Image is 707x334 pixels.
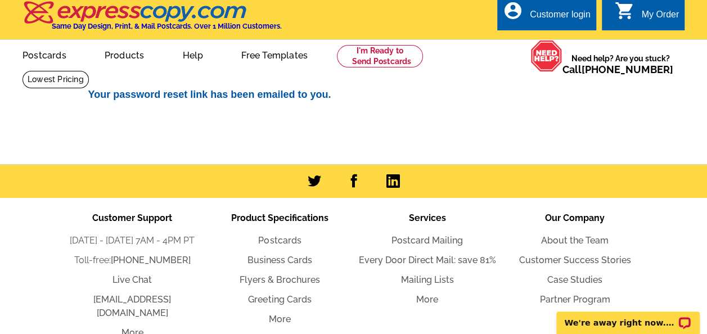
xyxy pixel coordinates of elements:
h2: Your password reset link has been emailed to you. [88,89,628,101]
a: Postcards [258,235,301,246]
img: help [530,40,562,71]
span: Our Company [545,213,605,223]
a: Business Cards [247,255,312,265]
a: [PHONE_NUMBER] [111,255,191,265]
a: [PHONE_NUMBER] [582,64,673,75]
a: Partner Program [539,294,610,305]
span: Need help? Are you stuck? [562,53,679,75]
a: Case Studies [547,274,602,285]
i: account_circle [503,1,523,21]
a: Flyers & Brochures [240,274,320,285]
a: Greeting Cards [248,294,311,305]
a: More [269,314,291,324]
a: Every Door Direct Mail: save 81% [359,255,496,265]
a: Same Day Design, Print, & Mail Postcards. Over 1 Million Customers. [22,9,282,30]
a: Customer Success Stories [519,255,631,265]
span: Product Specifications [231,213,328,223]
a: shopping_cart My Order [614,8,679,22]
a: account_circle Customer login [503,8,591,22]
iframe: LiveChat chat widget [549,299,707,334]
a: Free Templates [223,41,326,67]
a: [EMAIL_ADDRESS][DOMAIN_NAME] [93,294,171,318]
a: About the Team [541,235,609,246]
a: Postcard Mailing [391,235,463,246]
a: Mailing Lists [401,274,454,285]
div: Customer login [530,10,591,25]
span: Services [409,213,446,223]
span: Call [562,64,673,75]
span: Customer Support [92,213,172,223]
li: Toll-free: [58,254,206,267]
h4: Same Day Design, Print, & Mail Postcards. Over 1 Million Customers. [52,22,282,30]
div: My Order [641,10,679,25]
i: shopping_cart [614,1,634,21]
a: Help [164,41,221,67]
a: Products [87,41,163,67]
a: Live Chat [112,274,152,285]
a: More [416,294,438,305]
a: Postcards [4,41,84,67]
li: [DATE] - [DATE] 7AM - 4PM PT [58,234,206,247]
